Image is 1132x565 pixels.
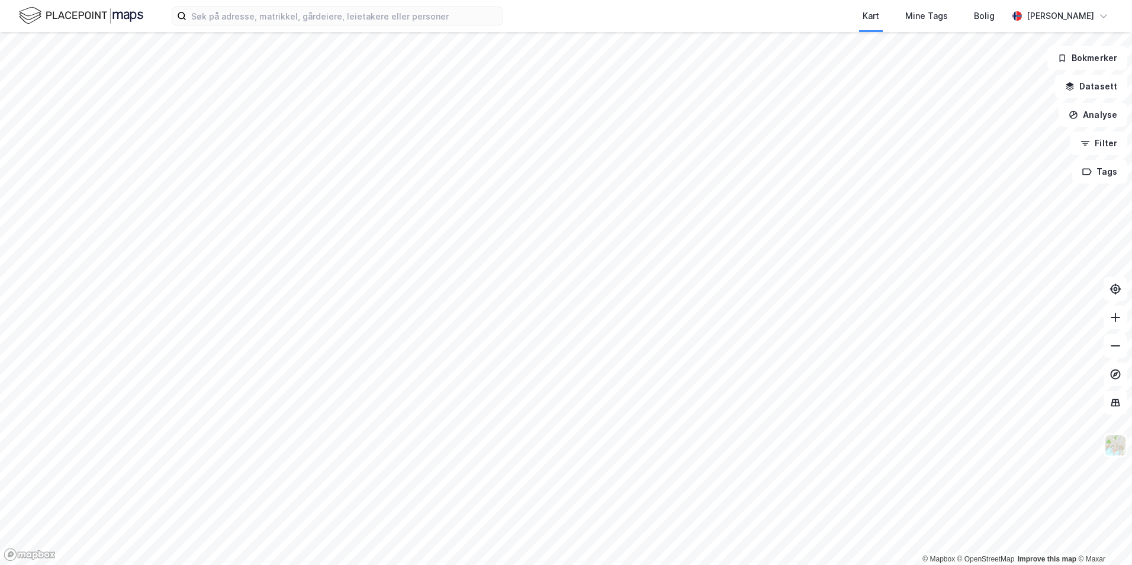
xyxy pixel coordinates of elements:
[974,9,995,23] div: Bolig
[1055,75,1127,98] button: Datasett
[1072,160,1127,184] button: Tags
[922,555,955,563] a: Mapbox
[905,9,948,23] div: Mine Tags
[1104,434,1127,457] img: Z
[863,9,879,23] div: Kart
[19,5,143,26] img: logo.f888ab2527a4732fd821a326f86c7f29.svg
[1070,131,1127,155] button: Filter
[1059,103,1127,127] button: Analyse
[1073,508,1132,565] div: Kontrollprogram for chat
[1027,9,1094,23] div: [PERSON_NAME]
[186,7,503,25] input: Søk på adresse, matrikkel, gårdeiere, leietakere eller personer
[1073,508,1132,565] iframe: Chat Widget
[4,548,56,561] a: Mapbox homepage
[957,555,1015,563] a: OpenStreetMap
[1018,555,1076,563] a: Improve this map
[1047,46,1127,70] button: Bokmerker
